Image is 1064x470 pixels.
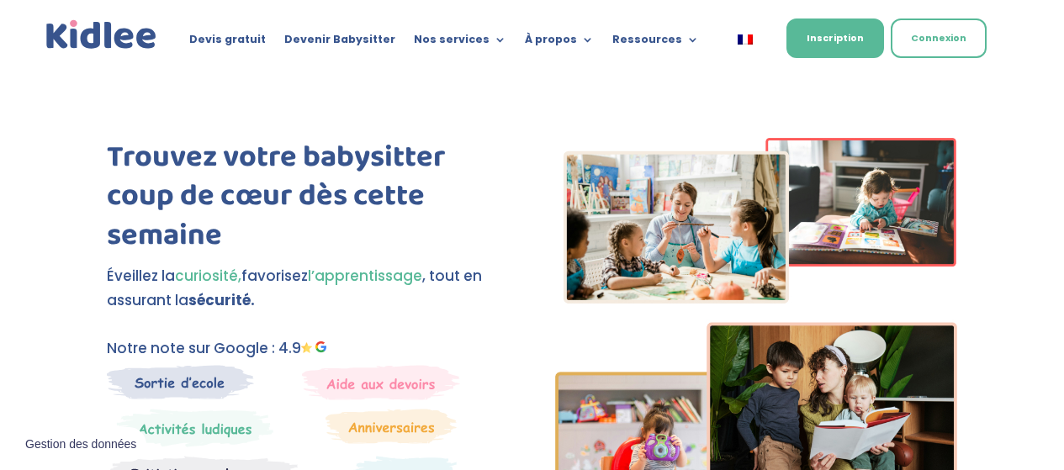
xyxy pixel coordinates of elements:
h1: Trouvez votre babysitter coup de cœur dès cette semaine [107,138,509,264]
span: curiosité, [175,266,241,286]
p: Éveillez la favorisez , tout en assurant la [107,264,509,313]
a: Inscription [786,18,884,58]
img: Anniversaire [326,409,457,444]
a: À propos [525,34,594,52]
a: Devis gratuit [189,34,266,52]
img: Sortie decole [107,365,254,399]
strong: sécurité. [188,290,255,310]
img: weekends [302,365,460,400]
a: Ressources [612,34,699,52]
img: Français [738,34,753,45]
img: logo_kidlee_bleu [43,17,161,53]
span: Gestion des données [25,437,136,452]
a: Nos services [414,34,506,52]
a: Devenir Babysitter [284,34,395,52]
span: l’apprentissage [308,266,422,286]
a: Connexion [891,18,987,58]
button: Gestion des données [15,427,146,462]
img: Mercredi [107,409,273,447]
a: Kidlee Logo [43,17,161,53]
p: Notre note sur Google : 4.9 [107,336,509,361]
